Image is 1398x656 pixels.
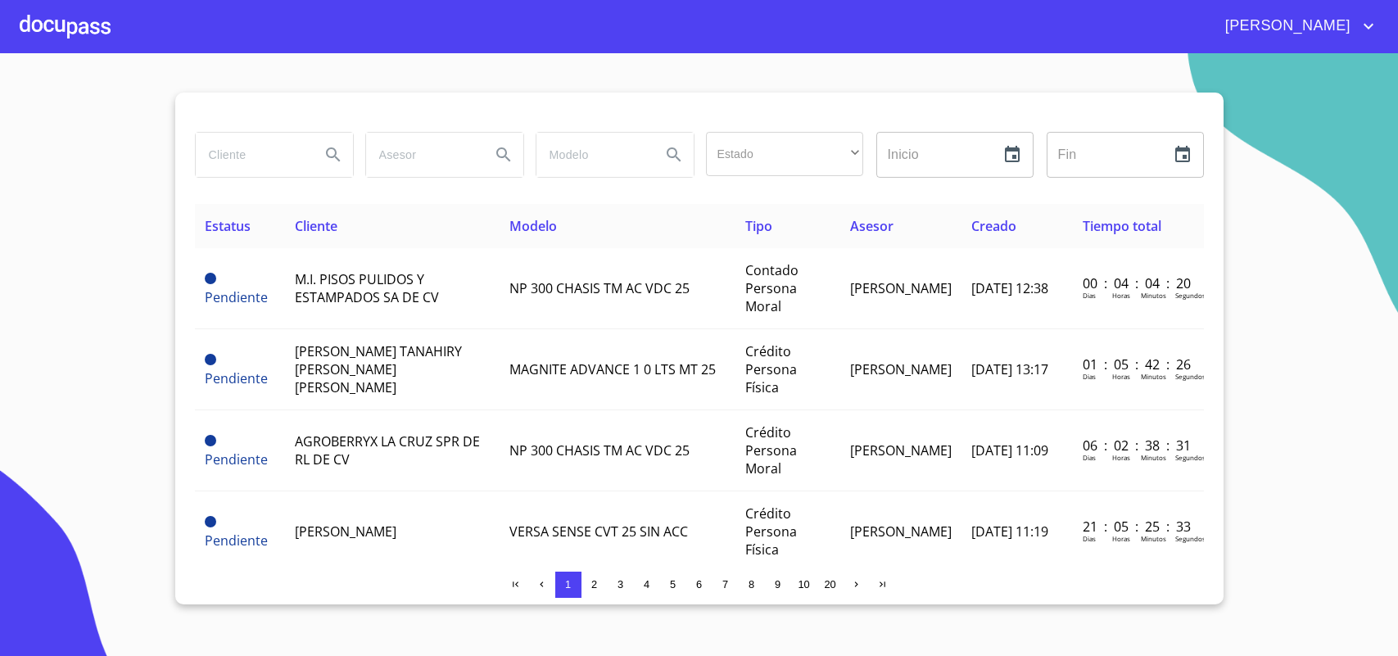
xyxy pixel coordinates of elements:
span: [PERSON_NAME] TANAHIRY [PERSON_NAME] [PERSON_NAME] [295,342,462,396]
span: Pendiente [205,273,216,284]
span: 10 [798,578,809,590]
span: [DATE] 13:17 [971,360,1048,378]
span: 9 [775,578,780,590]
span: 3 [618,578,623,590]
span: 20 [824,578,835,590]
span: [PERSON_NAME] [850,441,952,459]
p: 21 : 05 : 25 : 33 [1083,518,1193,536]
p: Dias [1083,372,1096,381]
div: ​ [706,132,863,176]
p: Horas [1112,372,1130,381]
span: NP 300 CHASIS TM AC VDC 25 [509,441,690,459]
span: [PERSON_NAME] [295,523,396,541]
span: Pendiente [205,450,268,468]
span: 5 [670,578,676,590]
p: Dias [1083,534,1096,543]
span: Pendiente [205,369,268,387]
span: Contado Persona Moral [745,261,799,315]
button: account of current user [1213,13,1378,39]
button: 6 [686,572,713,598]
button: 20 [817,572,844,598]
span: Estatus [205,217,251,235]
button: 2 [581,572,608,598]
span: Pendiente [205,288,268,306]
p: Horas [1112,534,1130,543]
span: [PERSON_NAME] [1213,13,1359,39]
span: Tiempo total [1083,217,1161,235]
span: [DATE] 11:09 [971,441,1048,459]
span: 1 [565,578,571,590]
span: Asesor [850,217,894,235]
span: VERSA SENSE CVT 25 SIN ACC [509,523,688,541]
p: Segundos [1175,291,1206,300]
span: AGROBERRYX LA CRUZ SPR DE RL DE CV [295,432,480,468]
p: Horas [1112,291,1130,300]
input: search [366,133,477,177]
span: Tipo [745,217,772,235]
p: Minutos [1141,453,1166,462]
span: [PERSON_NAME] [850,360,952,378]
span: Crédito Persona Moral [745,423,797,477]
span: Pendiente [205,516,216,527]
span: 8 [749,578,754,590]
input: search [536,133,648,177]
button: 1 [555,572,581,598]
p: 00 : 04 : 04 : 20 [1083,274,1193,292]
input: search [196,133,307,177]
span: [PERSON_NAME] [850,279,952,297]
p: Dias [1083,291,1096,300]
span: M.I. PISOS PULIDOS Y ESTAMPADOS SA DE CV [295,270,439,306]
span: Pendiente [205,354,216,365]
span: Crédito Persona Física [745,342,797,396]
span: Crédito Persona Física [745,504,797,559]
button: 9 [765,572,791,598]
span: NP 300 CHASIS TM AC VDC 25 [509,279,690,297]
p: Segundos [1175,453,1206,462]
button: Search [314,135,353,174]
button: 4 [634,572,660,598]
span: Pendiente [205,435,216,446]
button: Search [654,135,694,174]
button: 7 [713,572,739,598]
span: [DATE] 12:38 [971,279,1048,297]
button: 5 [660,572,686,598]
span: 6 [696,578,702,590]
button: 8 [739,572,765,598]
p: Segundos [1175,534,1206,543]
span: 2 [591,578,597,590]
p: Minutos [1141,291,1166,300]
p: Minutos [1141,534,1166,543]
button: 10 [791,572,817,598]
span: Pendiente [205,532,268,550]
span: Cliente [295,217,337,235]
p: 01 : 05 : 42 : 26 [1083,355,1193,373]
p: Horas [1112,453,1130,462]
span: [DATE] 11:19 [971,523,1048,541]
span: Creado [971,217,1016,235]
button: Search [484,135,523,174]
span: 4 [644,578,649,590]
span: Modelo [509,217,557,235]
p: Minutos [1141,372,1166,381]
p: Dias [1083,453,1096,462]
p: Segundos [1175,372,1206,381]
p: 06 : 02 : 38 : 31 [1083,437,1193,455]
span: 7 [722,578,728,590]
span: MAGNITE ADVANCE 1 0 LTS MT 25 [509,360,716,378]
span: [PERSON_NAME] [850,523,952,541]
button: 3 [608,572,634,598]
